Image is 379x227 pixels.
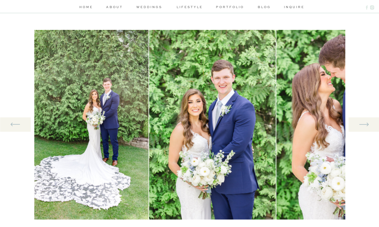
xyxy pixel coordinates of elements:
[215,4,245,11] a: portfolio
[78,4,95,11] a: home
[105,4,124,11] a: about
[284,4,302,11] a: inquire
[255,4,273,11] a: blog
[134,4,164,11] a: weddings
[175,4,205,11] a: lifestyle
